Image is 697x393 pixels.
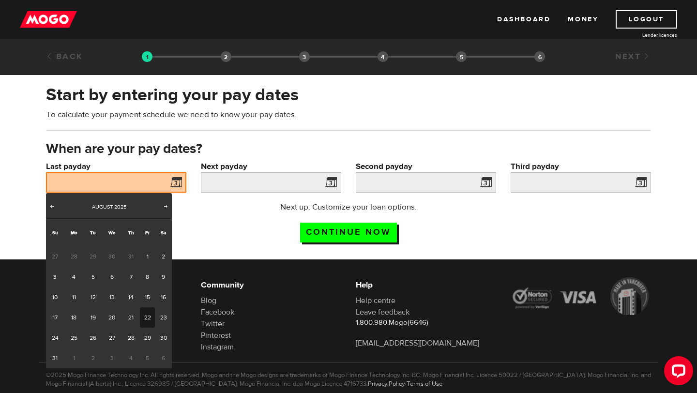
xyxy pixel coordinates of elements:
[84,246,102,267] span: 29
[64,348,84,368] span: 1
[140,307,155,328] a: 22
[201,307,234,317] a: Facebook
[407,380,442,388] a: Terms of Use
[511,277,651,315] img: legal-icons-92a2ffecb4d32d839781d1b4e4802d7b.png
[84,348,102,368] span: 2
[161,229,166,236] span: Saturday
[114,203,126,211] span: 2025
[71,229,77,236] span: Monday
[155,287,172,307] a: 16
[92,203,113,211] span: August
[46,348,64,368] a: 31
[140,287,155,307] a: 15
[140,348,155,368] span: 5
[201,161,341,172] label: Next payday
[201,342,234,352] a: Instagram
[102,348,122,368] span: 3
[46,51,83,62] a: Back
[84,328,102,348] a: 26
[356,296,395,305] a: Help centre
[300,223,397,242] input: Continue now
[615,51,651,62] a: Next
[46,307,64,328] a: 17
[102,328,122,348] a: 27
[122,348,140,368] span: 4
[568,10,598,29] a: Money
[122,267,140,287] a: 7
[201,296,216,305] a: Blog
[616,10,677,29] a: Logout
[102,246,122,267] span: 30
[84,287,102,307] a: 12
[140,246,155,267] a: 1
[46,141,651,157] h3: When are your pay dates?
[605,31,677,39] a: Lender licences
[356,318,496,328] p: 1.800.980.Mogo(6646)
[102,267,122,287] a: 6
[46,267,64,287] a: 3
[122,307,140,328] a: 21
[155,267,172,287] a: 9
[656,352,697,393] iframe: LiveChat chat widget
[201,279,341,291] h6: Community
[108,229,115,236] span: Wednesday
[140,328,155,348] a: 29
[140,267,155,287] a: 8
[142,51,152,62] img: transparent-188c492fd9eaac0f573672f40bb141c2.gif
[20,10,77,29] img: mogo_logo-11ee424be714fa7cbb0f0f49df9e16ec.png
[64,307,84,328] a: 18
[155,328,172,348] a: 30
[356,279,496,291] h6: Help
[511,161,651,172] label: Third payday
[46,246,64,267] span: 27
[253,201,445,213] p: Next up: Customize your loan options.
[52,229,58,236] span: Sunday
[122,328,140,348] a: 28
[46,85,651,105] h2: Start by entering your pay dates
[46,328,64,348] a: 24
[356,161,496,172] label: Second payday
[64,287,84,307] a: 11
[47,202,57,212] a: Prev
[155,307,172,328] a: 23
[497,10,550,29] a: Dashboard
[102,307,122,328] a: 20
[155,348,172,368] span: 6
[46,287,64,307] a: 10
[64,246,84,267] span: 28
[46,161,186,172] label: Last payday
[162,202,170,210] span: Next
[161,202,171,212] a: Next
[201,331,231,340] a: Pinterest
[48,202,56,210] span: Prev
[64,267,84,287] a: 4
[102,287,122,307] a: 13
[145,229,150,236] span: Friday
[84,267,102,287] a: 5
[46,371,651,388] p: ©2025 Mogo Finance Technology Inc. All rights reserved. Mogo and the Mogo designs are trademarks ...
[128,229,134,236] span: Thursday
[201,319,225,329] a: Twitter
[64,328,84,348] a: 25
[155,246,172,267] a: 2
[356,338,479,348] a: [EMAIL_ADDRESS][DOMAIN_NAME]
[90,229,96,236] span: Tuesday
[46,109,651,121] p: To calculate your payment schedule we need to know your pay dates.
[122,246,140,267] span: 31
[356,307,409,317] a: Leave feedback
[122,287,140,307] a: 14
[84,307,102,328] a: 19
[368,380,405,388] a: Privacy Policy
